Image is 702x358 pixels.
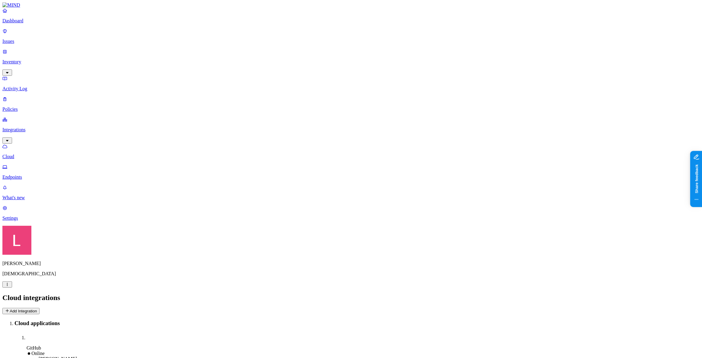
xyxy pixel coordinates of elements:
h3: Cloud applications [14,320,700,327]
p: Inventory [2,59,700,65]
a: MIND [2,2,700,8]
h2: Cloud integrations [2,294,700,302]
a: Issues [2,28,700,44]
p: [DEMOGRAPHIC_DATA] [2,271,700,276]
p: Issues [2,39,700,44]
a: Activity Log [2,76,700,91]
p: Cloud [2,154,700,159]
a: Endpoints [2,164,700,180]
img: Landen Brown [2,226,31,255]
span: Online [31,351,45,356]
p: Endpoints [2,174,700,180]
a: Cloud [2,144,700,159]
a: Dashboard [2,8,700,24]
span: GitHub [27,345,41,350]
p: Settings [2,216,700,221]
img: github [27,332,34,339]
p: [PERSON_NAME] [2,261,700,266]
p: What's new [2,195,700,200]
button: Add Integration [2,308,40,314]
img: MIND [2,2,20,8]
p: Dashboard [2,18,700,24]
p: Policies [2,107,700,112]
a: What's new [2,185,700,200]
a: Inventory [2,49,700,75]
p: Activity Log [2,86,700,91]
a: Policies [2,96,700,112]
a: Settings [2,205,700,221]
p: Integrations [2,127,700,133]
a: Integrations [2,117,700,143]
